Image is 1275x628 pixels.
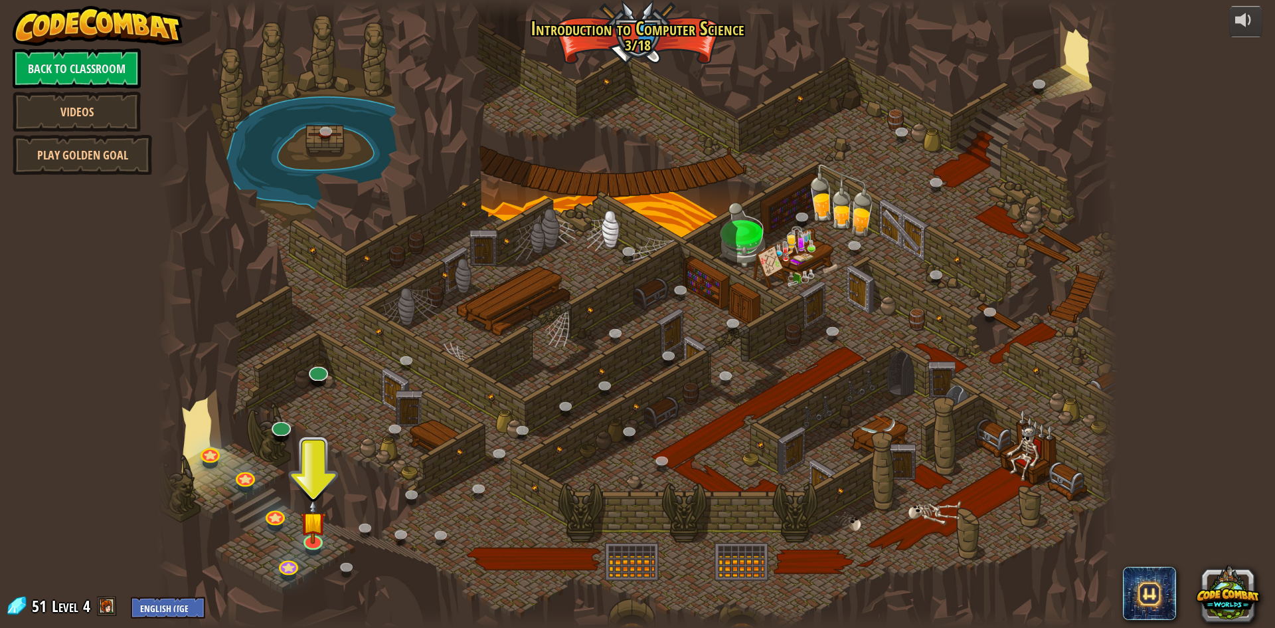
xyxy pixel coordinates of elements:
[13,92,141,132] a: Videos
[300,499,326,544] img: level-banner-started.png
[52,595,78,617] span: Level
[83,595,90,617] span: 4
[13,6,183,46] img: CodeCombat - Learn how to code by playing a game
[32,595,50,617] span: 51
[13,135,152,175] a: Play Golden Goal
[1229,6,1262,37] button: Adjust volume
[13,49,141,88] a: Back to Classroom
